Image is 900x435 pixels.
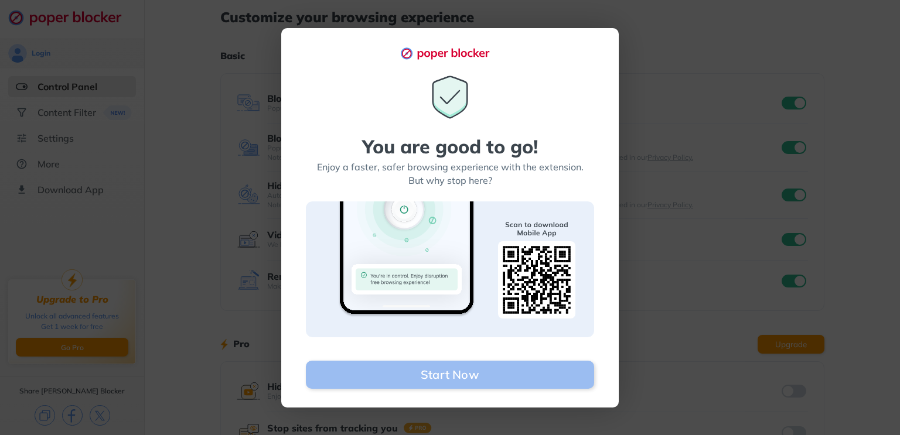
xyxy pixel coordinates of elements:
[317,160,584,174] div: Enjoy a faster, safer browsing experience with the extension.
[306,201,594,337] img: Scan to download banner
[400,47,500,60] img: logo
[408,174,492,187] div: But why stop here?
[427,74,473,121] img: You are good to go icon
[362,137,538,156] div: You are good to go!
[306,361,594,389] button: Start Now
